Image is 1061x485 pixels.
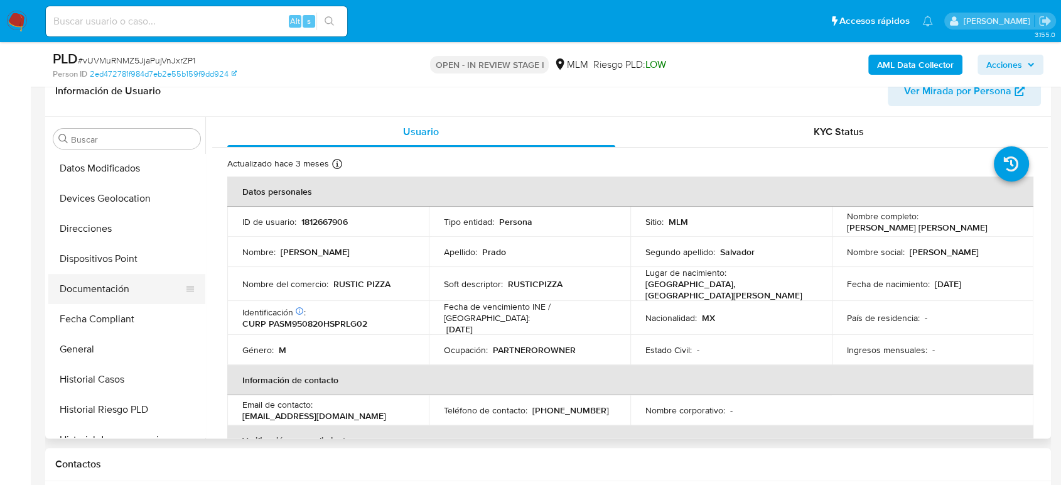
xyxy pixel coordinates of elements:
[444,344,488,356] p: Ocupación :
[444,246,477,258] p: Apellido :
[839,14,910,28] span: Accesos rápidos
[48,395,205,425] button: Historial Riesgo PLD
[814,124,864,139] span: KYC Status
[242,307,306,318] p: Identificación :
[645,216,664,227] p: Sitio :
[730,405,733,416] p: -
[935,278,961,290] p: [DATE]
[48,153,205,183] button: Datos Modificados
[847,210,918,222] p: Nombre completo :
[242,344,274,356] p: Género :
[1038,14,1052,28] a: Salir
[444,216,494,227] p: Tipo entidad :
[48,304,205,334] button: Fecha Compliant
[48,425,205,455] button: Historial de conversaciones
[877,55,954,75] b: AML Data Collector
[482,246,506,258] p: Prado
[316,13,342,30] button: search-icon
[910,246,979,258] p: [PERSON_NAME]
[48,334,205,364] button: General
[922,16,933,26] a: Notificaciones
[48,244,205,274] button: Dispositivos Point
[227,365,1033,395] th: Información de contacto
[58,134,68,144] button: Buscar
[669,216,688,227] p: MLM
[227,425,1033,455] th: Verificación y cumplimiento
[48,274,195,304] button: Documentación
[645,267,726,278] p: Lugar de nacimiento :
[978,55,1043,75] button: Acciones
[227,177,1033,207] th: Datos personales
[444,301,615,324] p: Fecha de vencimiento INE / [GEOGRAPHIC_DATA] :
[48,183,205,214] button: Devices Geolocation
[499,216,532,227] p: Persona
[847,246,905,258] p: Nombre social :
[242,278,328,290] p: Nombre del comercio :
[593,58,665,72] span: Riesgo PLD:
[307,15,311,27] span: s
[720,246,755,258] p: Salvador
[888,76,1041,106] button: Ver Mirada por Persona
[847,222,988,233] p: [PERSON_NAME] [PERSON_NAME]
[532,405,609,416] p: [PHONE_NUMBER]
[1034,30,1055,40] span: 3.155.0
[242,399,313,410] p: Email de contacto :
[493,344,576,356] p: PARTNEROROWNER
[446,324,473,335] p: [DATE]
[242,318,367,329] p: CURP PASM950820HSPRLG02
[645,405,725,416] p: Nombre corporativo :
[868,55,962,75] button: AML Data Collector
[48,364,205,395] button: Historial Casos
[645,57,665,72] span: LOW
[847,312,920,324] p: País de residencia :
[444,278,503,290] p: Soft descriptor :
[986,55,1022,75] span: Acciones
[702,312,715,324] p: MX
[904,76,1011,106] span: Ver Mirada por Persona
[444,405,527,416] p: Teléfono de contacto :
[53,48,78,68] b: PLD
[78,54,195,67] span: # vUVMuRNMZ5JjaPujVnJxrZP1
[847,278,930,290] p: Fecha de nacimiento :
[242,216,296,227] p: ID de usuario :
[554,58,588,72] div: MLM
[847,344,927,356] p: Ingresos mensuales :
[242,410,386,422] p: [EMAIL_ADDRESS][DOMAIN_NAME]
[55,85,161,97] h1: Información de Usuario
[48,214,205,244] button: Direcciones
[301,216,348,227] p: 1812667906
[242,246,276,258] p: Nombre :
[279,344,286,356] p: M
[932,344,935,356] p: -
[227,158,329,170] p: Actualizado hace 3 meses
[290,15,300,27] span: Alt
[55,458,1041,471] h1: Contactos
[430,56,549,74] p: OPEN - IN REVIEW STAGE I
[645,312,697,324] p: Nacionalidad :
[963,15,1034,27] p: diego.gardunorosas@mercadolibre.com.mx
[53,68,87,80] b: Person ID
[71,134,195,145] input: Buscar
[508,278,563,290] p: RUSTICPIZZA
[333,278,390,290] p: RUSTIC PIZZA
[90,68,237,80] a: 2ed472781f984d7eb2e55b159f9dd924
[46,13,347,30] input: Buscar usuario o caso...
[697,344,699,356] p: -
[281,246,350,258] p: [PERSON_NAME]
[925,312,927,324] p: -
[645,246,715,258] p: Segundo apellido :
[403,124,439,139] span: Usuario
[645,278,812,301] p: [GEOGRAPHIC_DATA], [GEOGRAPHIC_DATA][PERSON_NAME]
[645,344,692,356] p: Estado Civil :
